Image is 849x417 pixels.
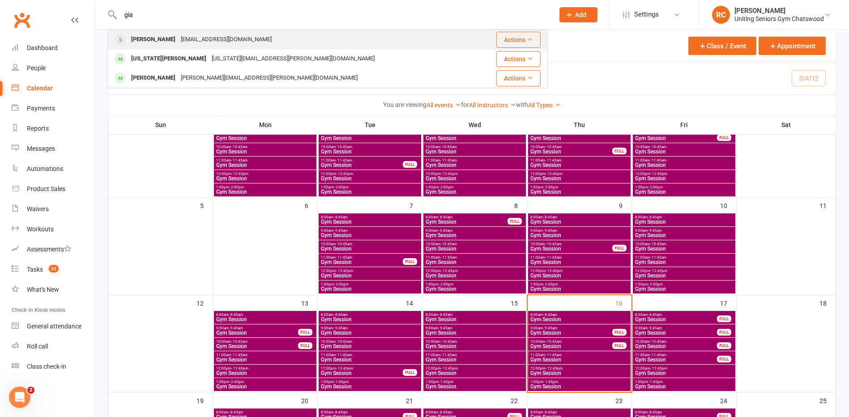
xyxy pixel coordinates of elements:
[320,136,419,141] span: Gym Session
[27,125,49,132] div: Reports
[336,353,352,357] span: - 11:45am
[440,255,457,260] span: - 11:45am
[216,366,315,370] span: 12:00pm
[425,357,524,362] span: Gym Session
[425,344,524,349] span: Gym Session
[425,229,524,233] span: 9:00am
[530,176,629,181] span: Gym Session
[717,342,731,349] div: FULL
[27,145,55,152] div: Messages
[635,340,717,344] span: 10:00am
[648,229,662,233] span: - 9:45am
[27,64,46,72] div: People
[650,269,667,273] span: - 12:45pm
[298,342,312,349] div: FULL
[231,353,247,357] span: - 11:45am
[530,145,613,149] span: 10:00am
[545,145,562,149] span: - 10:45am
[545,242,562,246] span: - 10:45am
[27,387,34,394] span: 2
[650,255,666,260] span: - 11:45am
[336,366,353,370] span: - 12:45pm
[635,317,717,322] span: Gym Session
[425,366,524,370] span: 12:00pm
[27,266,43,273] div: Tasks
[231,145,247,149] span: - 10:45am
[635,158,734,162] span: 11:00am
[320,189,419,195] span: Gym Session
[759,37,826,55] button: Appointment
[648,313,662,317] span: - 8:45am
[440,158,457,162] span: - 11:45am
[635,172,734,176] span: 12:00pm
[12,78,94,98] a: Calendar
[320,185,419,189] span: 1:00pm
[216,172,315,176] span: 12:00pm
[216,185,315,189] span: 1:00pm
[49,265,59,272] span: 22
[528,102,561,109] a: All Types
[301,295,317,310] div: 13
[333,229,348,233] span: - 9:45am
[717,356,731,362] div: FULL
[209,52,377,65] div: [US_STATE][EMAIL_ADDRESS][PERSON_NAME][DOMAIN_NAME]
[530,313,629,317] span: 8:00am
[320,229,419,233] span: 9:00am
[530,340,613,344] span: 10:00am
[648,215,662,219] span: - 8:45am
[320,326,419,330] span: 9:00am
[425,162,524,168] span: Gym Session
[527,115,632,134] th: Thu
[216,353,315,357] span: 11:00am
[635,326,717,330] span: 9:00am
[216,313,315,317] span: 8:00am
[543,326,557,330] span: - 9:45am
[530,242,613,246] span: 10:00am
[717,315,731,322] div: FULL
[530,273,629,278] span: Gym Session
[320,162,403,168] span: Gym Session
[383,101,427,108] strong: You are viewing
[545,353,562,357] span: - 11:45am
[530,158,629,162] span: 11:00am
[27,286,59,293] div: What's New
[425,282,524,286] span: 1:00pm
[438,229,452,233] span: - 9:45am
[336,269,353,273] span: - 12:45pm
[516,101,528,108] strong: with
[425,340,524,344] span: 10:00am
[12,38,94,58] a: Dashboard
[216,357,315,362] span: Gym Session
[635,269,734,273] span: 12:00pm
[333,215,348,219] span: - 8:45am
[440,353,457,357] span: - 11:45am
[543,185,558,189] span: - 2:00pm
[530,357,629,362] span: Gym Session
[12,219,94,239] a: Workouts
[440,340,457,344] span: - 10:45am
[530,330,613,336] span: Gym Session
[27,246,71,253] div: Assessments
[635,282,734,286] span: 1:00pm
[496,70,541,86] button: Actions
[333,326,348,330] span: - 9:45am
[425,286,524,292] span: Gym Session
[9,387,30,408] iframe: Intercom live chat
[118,9,548,21] input: Search...
[216,145,315,149] span: 10:00am
[333,313,348,317] span: - 8:45am
[320,273,419,278] span: Gym Session
[320,313,419,317] span: 8:00am
[320,255,403,260] span: 11:00am
[320,158,403,162] span: 11:00am
[734,15,824,23] div: Uniting Seniors Gym Chatswood
[546,172,563,176] span: - 12:45pm
[425,185,524,189] span: 1:00pm
[12,98,94,119] a: Payments
[438,313,452,317] span: - 8:45am
[648,185,663,189] span: - 2:00pm
[440,242,457,246] span: - 10:45am
[425,215,508,219] span: 8:00am
[635,189,734,195] span: Gym Session
[108,115,213,134] th: Sun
